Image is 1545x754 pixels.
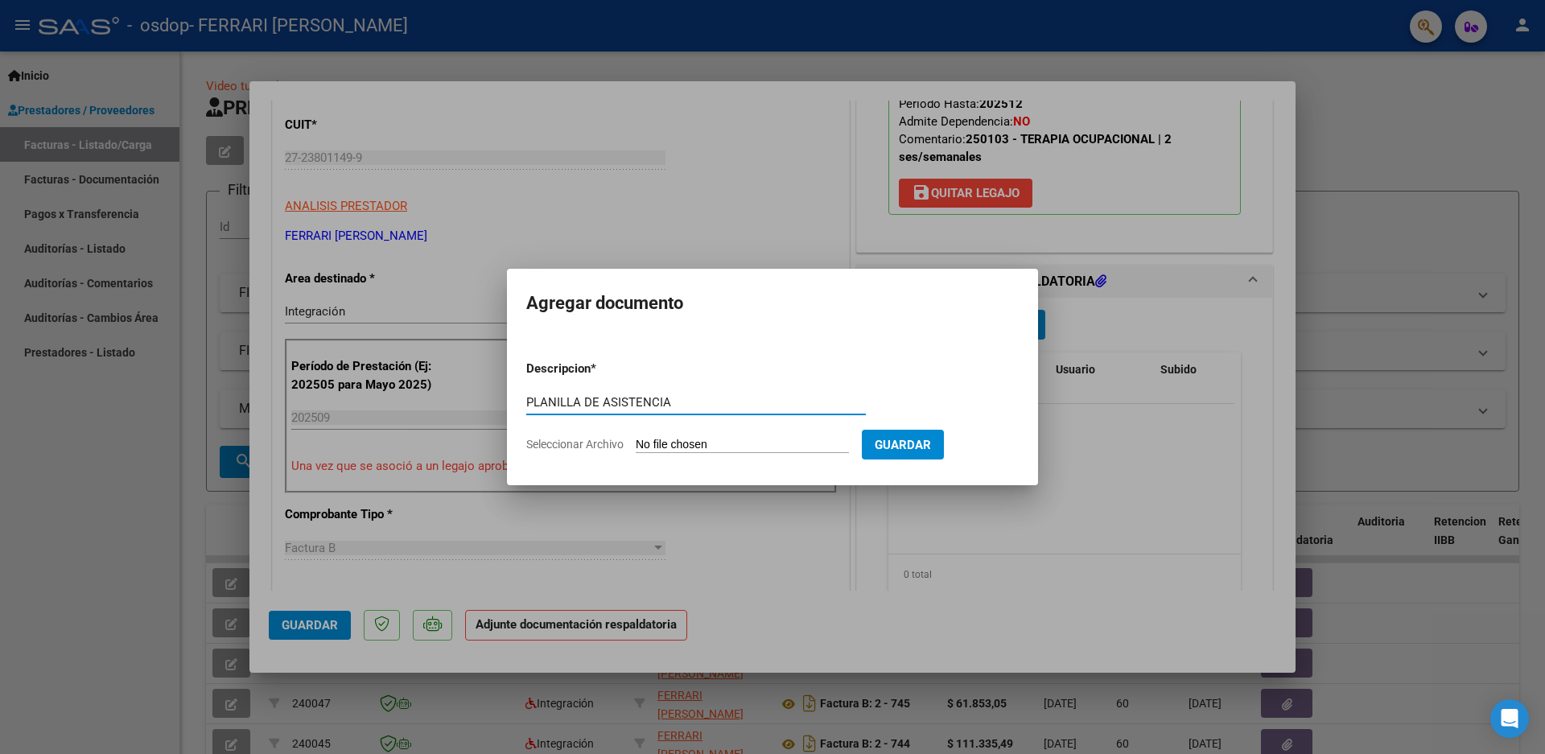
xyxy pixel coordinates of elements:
[862,430,944,459] button: Guardar
[1490,699,1529,738] div: Open Intercom Messenger
[875,438,931,452] span: Guardar
[526,288,1019,319] h2: Agregar documento
[526,360,674,378] p: Descripcion
[526,438,624,451] span: Seleccionar Archivo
